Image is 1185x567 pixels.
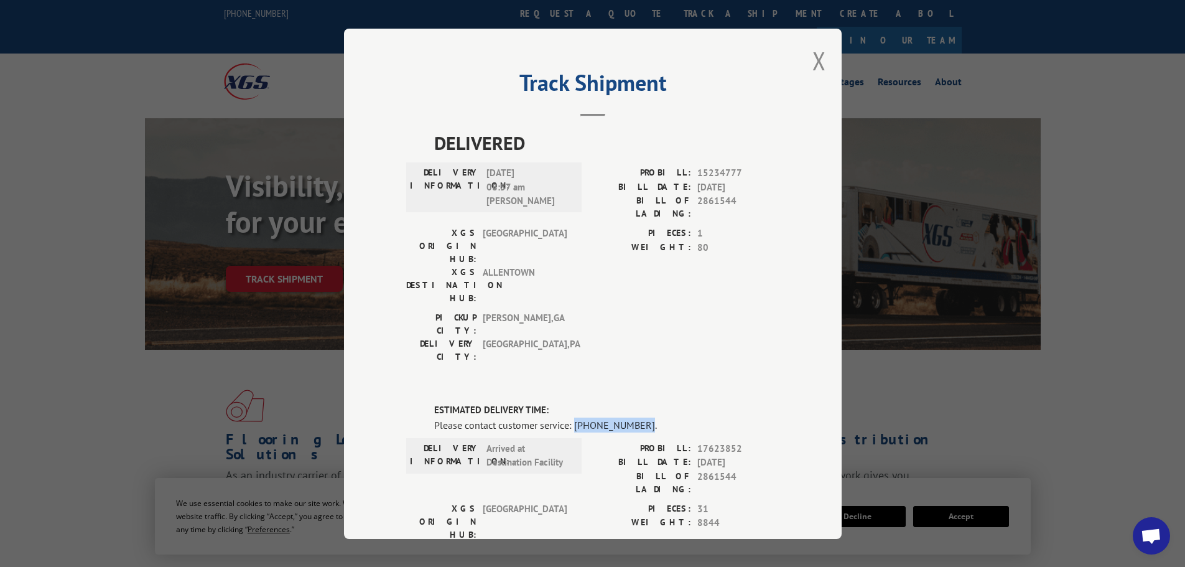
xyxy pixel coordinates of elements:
[406,74,779,98] h2: Track Shipment
[593,441,691,456] label: PROBILL:
[697,180,779,194] span: [DATE]
[406,227,476,266] label: XGS ORIGIN HUB:
[697,166,779,180] span: 15234777
[406,266,476,305] label: XGS DESTINATION HUB:
[812,44,826,77] button: Close modal
[697,502,779,516] span: 31
[593,240,691,255] label: WEIGHT:
[697,240,779,255] span: 80
[434,403,779,418] label: ESTIMATED DELIVERY TIME:
[483,266,567,305] span: ALLENTOWN
[483,311,567,337] span: [PERSON_NAME] , GA
[486,441,570,469] span: Arrived at Destination Facility
[406,502,476,541] label: XGS ORIGIN HUB:
[697,194,779,220] span: 2861544
[593,194,691,220] label: BILL OF LADING:
[697,516,779,530] span: 8844
[593,502,691,516] label: PIECES:
[593,166,691,180] label: PROBILL:
[486,166,570,209] span: [DATE] 08:57 am [PERSON_NAME]
[593,227,691,241] label: PIECES:
[483,337,567,363] span: [GEOGRAPHIC_DATA] , PA
[697,441,779,456] span: 17623852
[406,311,476,337] label: PICKUP CITY:
[434,417,779,432] div: Please contact customer service: [PHONE_NUMBER].
[1133,517,1170,555] div: Open chat
[434,129,779,157] span: DELIVERED
[593,180,691,194] label: BILL DATE:
[593,469,691,495] label: BILL OF LADING:
[410,441,480,469] label: DELIVERY INFORMATION:
[410,166,480,209] label: DELIVERY INFORMATION:
[406,337,476,363] label: DELIVERY CITY:
[483,227,567,266] span: [GEOGRAPHIC_DATA]
[483,502,567,541] span: [GEOGRAPHIC_DATA]
[697,227,779,241] span: 1
[593,456,691,470] label: BILL DATE:
[697,469,779,495] span: 2861544
[697,456,779,470] span: [DATE]
[593,516,691,530] label: WEIGHT:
